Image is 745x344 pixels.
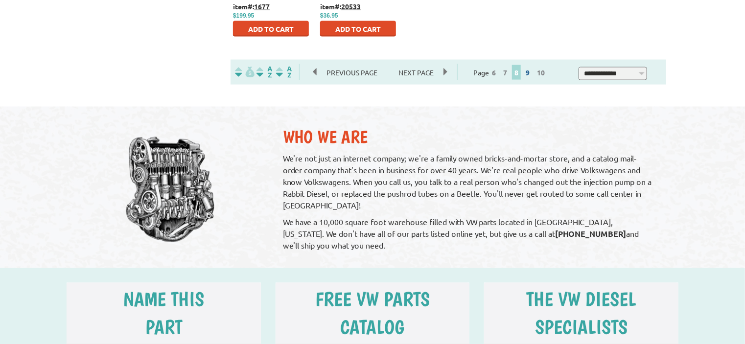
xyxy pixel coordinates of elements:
b: item#: [320,2,361,11]
img: Sort by Sales Rank [274,67,294,78]
span: $199.95 [233,12,254,19]
strong: [PHONE_NUMBER] [556,229,627,239]
img: filterpricelow.svg [235,67,255,78]
span: Add to Cart [335,24,381,33]
h2: Who We Are [283,126,656,147]
a: Previous Page [313,68,389,77]
h5: Name this [78,288,249,311]
img: Sort by Headline [255,67,274,78]
p: We have a 10,000 square foot warehouse filled with VW parts located in [GEOGRAPHIC_DATA], [US_STA... [283,216,656,252]
a: Next Page [389,68,443,77]
p: We're not just an internet company; we're a family owned bricks-and-mortar store, and a catalog m... [283,152,656,211]
h5: catalog [287,316,458,339]
button: Add to Cart [320,21,396,37]
u: 20533 [341,2,361,11]
a: 10 [535,68,547,77]
a: 6 [489,68,498,77]
u: 1677 [254,2,270,11]
button: Add to Cart [233,21,309,37]
a: 7 [501,68,510,77]
h5: Specialists [496,316,667,339]
span: Next Page [389,65,443,80]
b: item#: [233,2,270,11]
h5: part [78,316,249,339]
span: $36.95 [320,12,338,19]
h5: The VW Diesel [496,288,667,311]
span: Previous Page [317,65,387,80]
div: Page [457,64,564,80]
span: Add to Cart [248,24,294,33]
span: 8 [512,65,521,80]
a: 9 [523,68,532,77]
h5: free vw parts [287,288,458,311]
